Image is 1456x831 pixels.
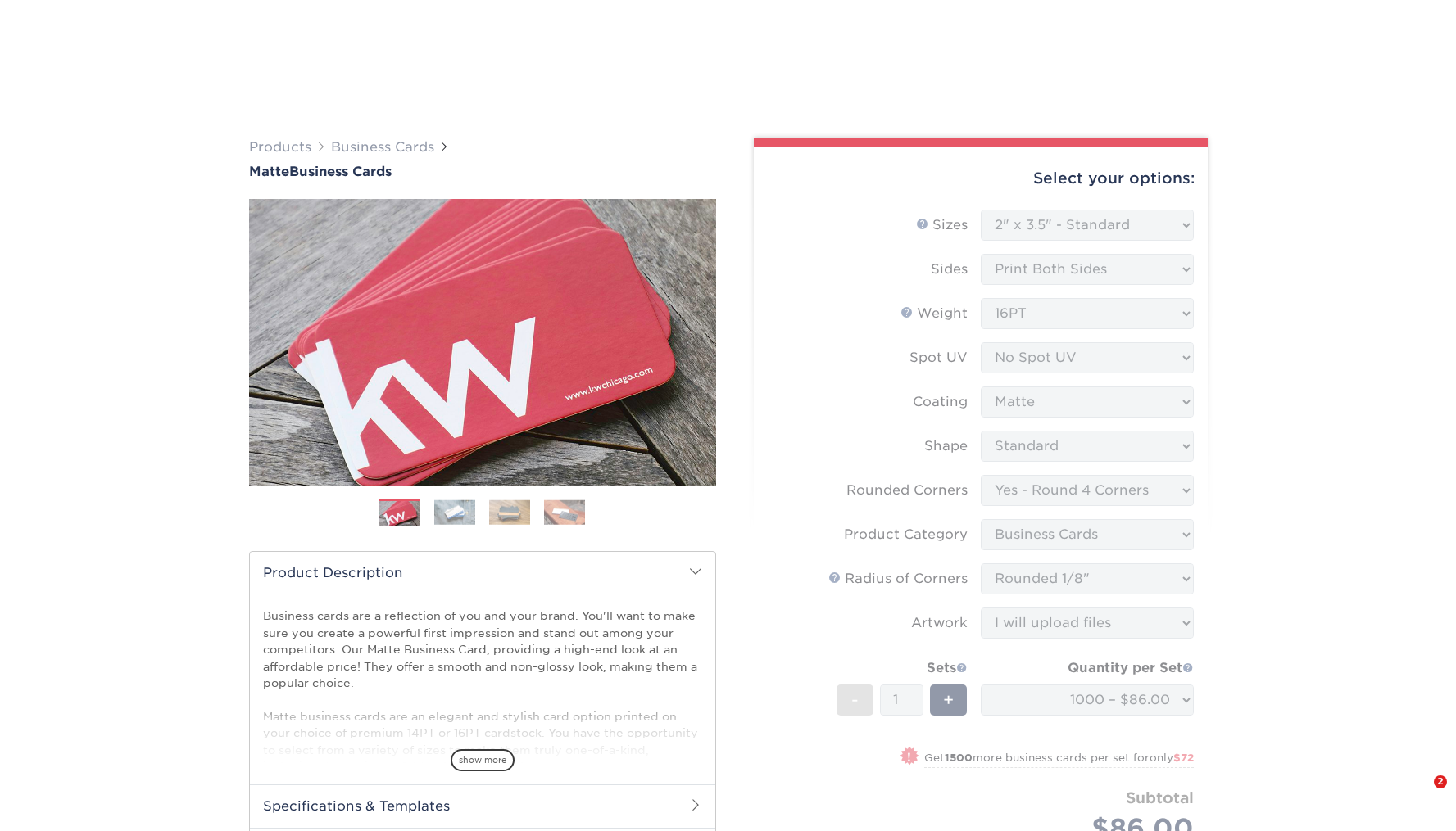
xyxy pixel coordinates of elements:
span: 2 [1434,775,1447,788]
a: Products [249,139,311,155]
img: Business Cards 02 [434,499,475,525]
span: Matte [249,164,289,179]
img: Business Cards 04 [544,499,585,525]
a: Business Cards [331,139,434,155]
span: show more [451,749,515,771]
div: Select your options: [767,147,1195,210]
h1: Business Cards [249,164,716,179]
img: Business Cards 01 [379,493,420,534]
img: Matte 01 [249,109,716,576]
a: MatteBusiness Cards [249,164,716,179]
img: Business Cards 03 [489,499,530,525]
h2: Specifications & Templates [250,784,715,827]
iframe: Intercom live chat [1400,775,1440,815]
h2: Product Description [250,552,715,594]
